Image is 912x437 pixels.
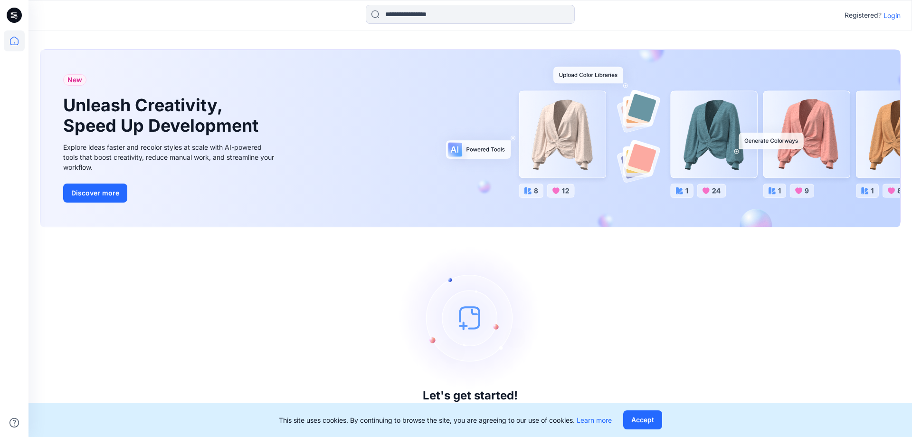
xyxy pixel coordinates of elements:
a: Discover more [63,184,277,203]
img: empty-state-image.svg [399,246,541,389]
a: Learn more [577,416,612,424]
p: This site uses cookies. By continuing to browse the site, you are agreeing to our use of cookies. [279,415,612,425]
p: Registered? [845,10,882,21]
button: Discover more [63,184,127,203]
button: Accept [623,410,662,429]
h1: Unleash Creativity, Speed Up Development [63,95,263,136]
span: New [67,74,82,86]
h3: Let's get started! [423,389,518,402]
div: Explore ideas faster and recolor styles at scale with AI-powered tools that boost creativity, red... [63,142,277,172]
p: Login [883,10,901,20]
